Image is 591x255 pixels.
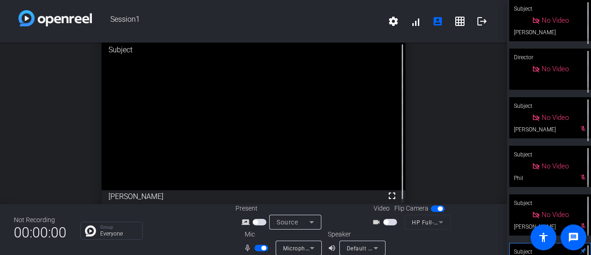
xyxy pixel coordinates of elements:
div: Subject [509,194,591,212]
mat-icon: accessibility [538,232,549,243]
mat-icon: logout [476,16,488,27]
p: Group [100,225,138,230]
mat-icon: volume_up [328,243,339,254]
span: No Video [542,113,569,122]
mat-icon: grid_on [454,16,465,27]
mat-icon: message [568,232,579,243]
img: Chat Icon [85,225,96,236]
mat-icon: videocam_outline [372,217,383,228]
div: Present [235,204,328,213]
span: No Video [542,211,569,219]
mat-icon: account_box [432,16,443,27]
div: Mic [235,230,328,239]
img: white-gradient.svg [18,10,92,26]
mat-icon: fullscreen [386,190,398,201]
button: signal_cellular_alt [404,10,427,32]
span: No Video [542,65,569,73]
p: Everyone [100,231,138,236]
div: Director [509,49,591,66]
div: Subject [102,37,406,62]
span: Session1 [92,10,382,32]
span: Default - Speakers (Realtek(R) Audio) [347,244,446,252]
div: Subject [509,97,591,115]
div: Not Recording [14,215,66,225]
mat-icon: mic_none [243,243,254,254]
div: Subject [509,146,591,163]
span: No Video [542,162,569,170]
span: Source [277,218,298,226]
div: Speaker [328,230,383,239]
span: Video [374,204,390,213]
span: 00:00:00 [14,221,66,244]
span: Flip Camera [394,204,428,213]
span: Microphone Array (Intel® Smart Sound Technology (Intel® SST)) [283,244,457,252]
mat-icon: settings [388,16,399,27]
span: No Video [542,16,569,25]
mat-icon: screen_share_outline [241,217,253,228]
